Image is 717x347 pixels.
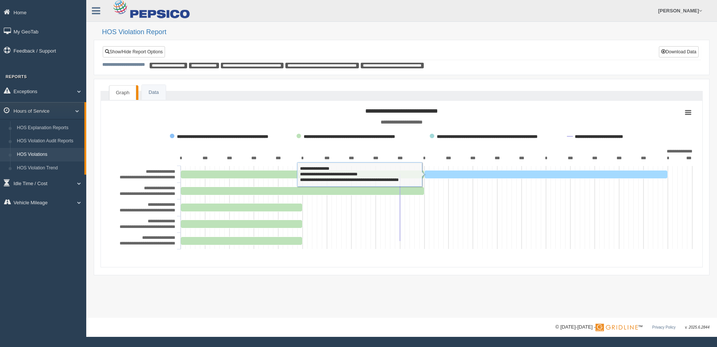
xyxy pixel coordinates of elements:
[103,46,165,57] a: Show/Hide Report Options
[555,323,709,331] div: © [DATE]-[DATE] - ™
[13,121,84,135] a: HOS Explanation Reports
[652,325,675,329] a: Privacy Policy
[109,85,136,100] a: Graph
[13,134,84,148] a: HOS Violation Audit Reports
[595,324,638,331] img: Gridline
[102,29,709,36] h2: HOS Violation Report
[13,161,84,175] a: HOS Violation Trend
[13,148,84,161] a: HOS Violations
[659,46,699,57] button: Download Data
[685,325,709,329] span: v. 2025.6.2844
[142,85,165,100] a: Data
